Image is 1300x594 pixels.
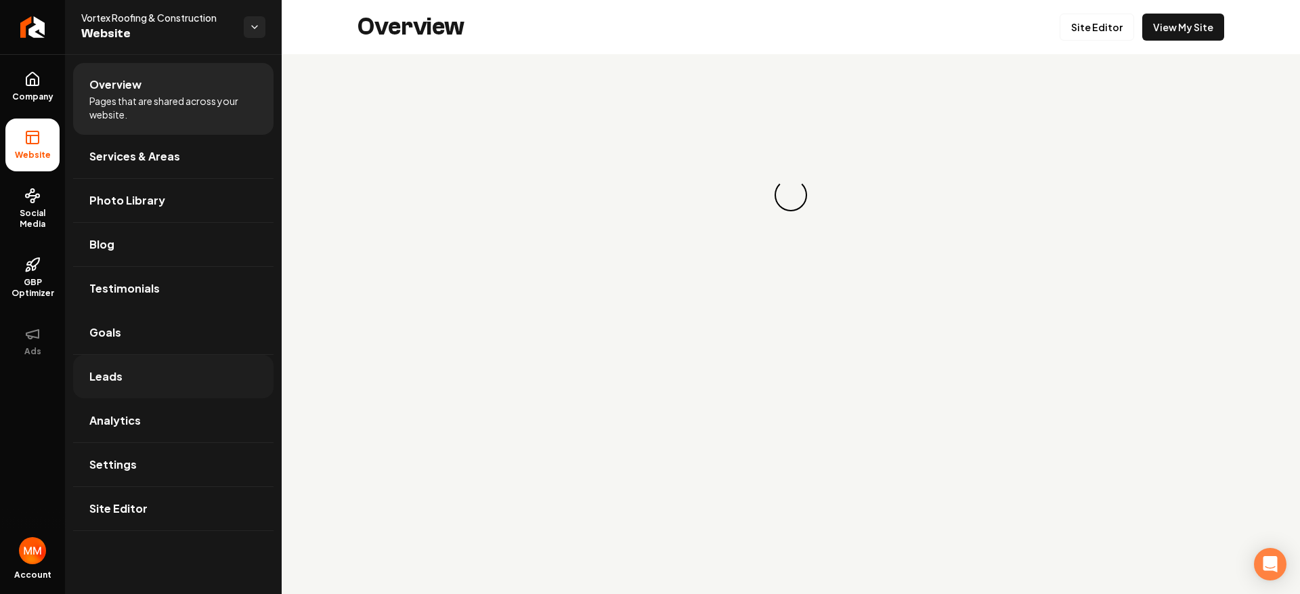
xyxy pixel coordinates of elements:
[73,223,274,266] a: Blog
[19,537,46,564] img: Matthew Meyer
[1254,548,1286,580] div: Open Intercom Messenger
[73,487,274,530] a: Site Editor
[1142,14,1224,41] a: View My Site
[5,277,60,299] span: GBP Optimizer
[89,192,165,209] span: Photo Library
[89,501,148,517] span: Site Editor
[19,346,47,357] span: Ads
[73,179,274,222] a: Photo Library
[73,135,274,178] a: Services & Areas
[5,208,60,230] span: Social Media
[89,368,123,385] span: Leads
[81,11,233,24] span: Vortex Roofing & Construction
[73,443,274,486] a: Settings
[89,236,114,253] span: Blog
[769,173,812,216] div: Loading
[9,150,56,161] span: Website
[5,315,60,368] button: Ads
[7,91,59,102] span: Company
[20,16,45,38] img: Rebolt Logo
[19,537,46,564] button: Open user button
[89,77,142,93] span: Overview
[81,24,233,43] span: Website
[14,570,51,580] span: Account
[89,280,160,297] span: Testimonials
[89,94,257,121] span: Pages that are shared across your website.
[73,311,274,354] a: Goals
[5,177,60,240] a: Social Media
[89,457,137,473] span: Settings
[89,324,121,341] span: Goals
[89,148,180,165] span: Services & Areas
[5,246,60,310] a: GBP Optimizer
[89,412,141,429] span: Analytics
[5,60,60,113] a: Company
[73,355,274,398] a: Leads
[1060,14,1134,41] a: Site Editor
[73,399,274,442] a: Analytics
[73,267,274,310] a: Testimonials
[357,14,464,41] h2: Overview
